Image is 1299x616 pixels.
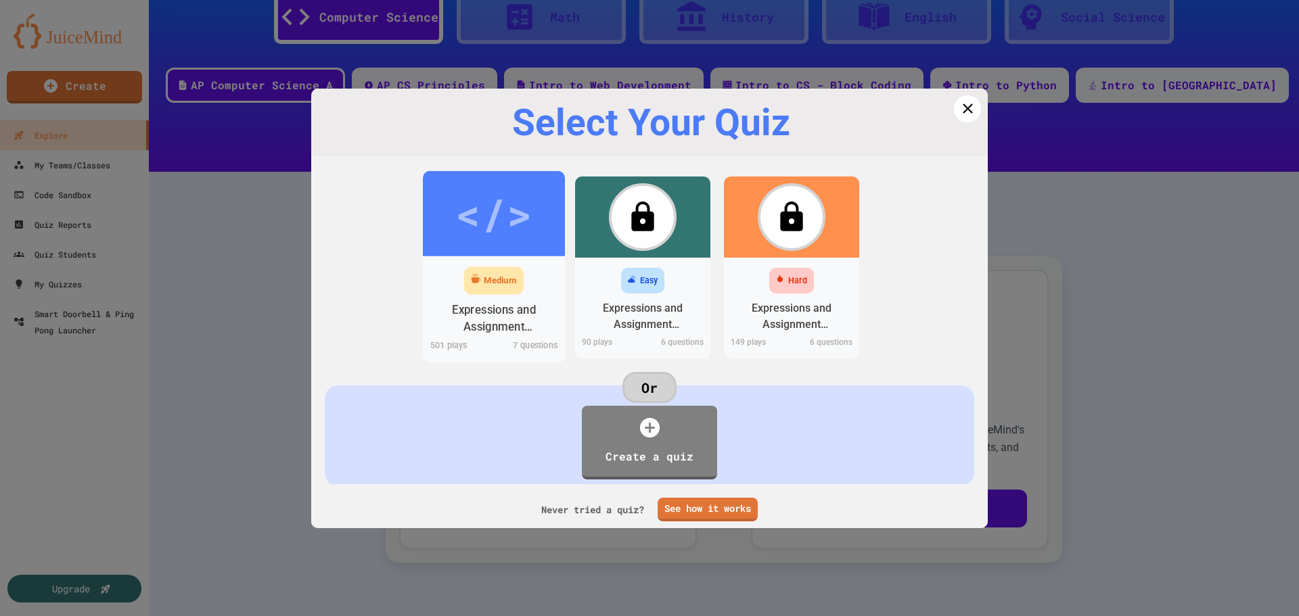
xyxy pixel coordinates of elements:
[658,498,758,521] a: See how it works
[643,336,710,352] div: 6 questions
[423,339,494,355] div: 501 play s
[575,336,643,352] div: 90 play s
[734,300,849,333] div: Expressions and Assignment Statements
[606,187,679,247] div: </>
[332,102,971,143] div: Select Your Quiz
[724,336,792,352] div: 149 play s
[541,502,644,517] span: Never tried a quiz?
[585,300,700,333] div: Expressions and Assignment Statements
[595,443,704,470] div: Create a quiz
[792,336,859,352] div: 6 questions
[755,187,828,247] div: </>
[455,181,532,245] div: </>
[788,275,807,287] div: Hard
[484,274,516,287] div: Medium
[494,339,565,355] div: 7 questions
[434,301,555,335] div: Expressions and Assignment Statements
[622,372,677,403] div: Or
[640,275,658,287] div: Easy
